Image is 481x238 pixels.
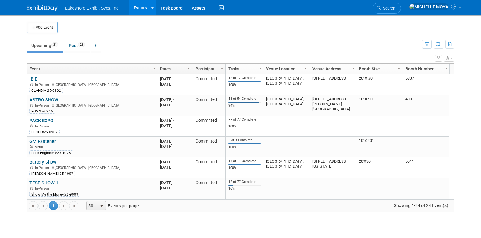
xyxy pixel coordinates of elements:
[29,82,154,87] div: [GEOGRAPHIC_DATA], [GEOGRAPHIC_DATA]
[443,66,448,71] span: Column Settings
[30,187,33,190] img: In-Person Event
[405,64,445,74] a: Booth Number
[51,42,58,47] span: 24
[69,201,78,210] a: Go to the last page
[186,64,193,73] a: Column Settings
[61,204,66,209] span: Go to the next page
[173,118,174,123] span: -
[173,180,174,185] span: -
[193,137,225,157] td: Committed
[65,6,120,11] span: Lakeshore Exhibit Svcs, Inc.
[228,138,261,143] div: 3 of 3 Complete
[388,201,454,210] span: Showing 1-24 of 24 Event(s)
[228,187,261,191] div: 16%
[310,74,356,95] td: [STREET_ADDRESS]
[310,157,356,178] td: [STREET_ADDRESS][US_STATE]
[173,97,174,102] span: -
[160,159,190,165] div: [DATE]
[29,159,56,165] a: Battery Show
[228,97,261,101] div: 51 of 54 Complete
[29,165,154,170] div: [GEOGRAPHIC_DATA], [GEOGRAPHIC_DATA]
[35,145,46,149] span: Virtual
[356,95,403,116] td: 10' X 20'
[29,180,58,186] a: TEST SHOW 1
[403,157,449,178] td: 5011
[356,74,403,95] td: 20' X 30'
[27,40,63,51] a: Upcoming24
[219,66,224,71] span: Column Settings
[29,139,56,144] a: GM Fastener
[373,3,401,14] a: Search
[27,22,58,33] button: Add Event
[228,159,261,163] div: 14 of 14 Complete
[356,157,403,178] td: 20'X30'
[151,64,157,73] a: Column Settings
[228,124,261,129] div: 100%
[160,165,190,170] div: [DATE]
[403,95,449,116] td: 400
[263,157,310,178] td: [GEOGRAPHIC_DATA], [GEOGRAPHIC_DATA]
[228,104,261,108] div: 94%
[30,145,33,148] img: Virtual Event
[49,201,58,210] span: 1
[228,76,261,80] div: 12 of 12 Complete
[29,88,63,93] div: GLANBIA 25-0902
[310,95,356,116] td: [STREET_ADDRESS][PERSON_NAME] [GEOGRAPHIC_DATA]-3118
[35,124,51,128] span: In-Person
[193,178,225,199] td: Committed
[29,130,60,134] div: PECO #25-0907
[160,118,190,123] div: [DATE]
[64,40,90,51] a: Past22
[228,145,261,149] div: 100%
[160,102,190,108] div: [DATE]
[359,64,399,74] a: Booth Size
[29,201,38,210] a: Go to the first page
[160,185,190,191] div: [DATE]
[41,204,46,209] span: Go to the previous page
[193,74,225,95] td: Committed
[193,157,225,178] td: Committed
[29,192,80,197] div: Show Me the Money 25-9999
[196,64,221,74] a: Participation
[160,64,189,74] a: Dates
[87,201,97,210] span: 50
[350,66,355,71] span: Column Settings
[160,123,190,128] div: [DATE]
[228,180,261,184] div: 12 of 77 Complete
[173,139,174,143] span: -
[350,64,356,73] a: Column Settings
[99,204,104,209] span: select
[160,97,190,102] div: [DATE]
[228,83,261,87] div: 100%
[71,204,76,209] span: Go to the last page
[187,66,192,71] span: Column Settings
[228,166,261,170] div: 100%
[396,64,403,73] a: Column Settings
[35,187,51,191] span: In-Person
[403,74,449,95] td: 5837
[160,76,190,82] div: [DATE]
[31,204,36,209] span: Go to the first page
[257,64,263,73] a: Column Settings
[29,171,75,176] div: [PERSON_NAME] 25-1007
[257,66,262,71] span: Column Settings
[29,150,73,155] div: Penn Engineer #25-1028
[304,66,309,71] span: Column Settings
[160,144,190,149] div: [DATE]
[219,64,226,73] a: Column Settings
[173,77,174,81] span: -
[312,64,352,74] a: Venue Address
[78,42,85,47] span: 22
[409,3,448,10] img: MICHELLE MOYA
[193,199,225,220] td: Committed
[27,5,58,11] img: ExhibitDay
[193,116,225,137] td: Committed
[160,180,190,185] div: [DATE]
[228,64,259,74] a: Tasks
[79,201,145,210] span: Events per page
[30,104,33,107] img: In-Person Event
[397,66,402,71] span: Column Settings
[30,166,33,169] img: In-Person Event
[35,104,51,108] span: In-Person
[356,137,403,157] td: 10' x 20'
